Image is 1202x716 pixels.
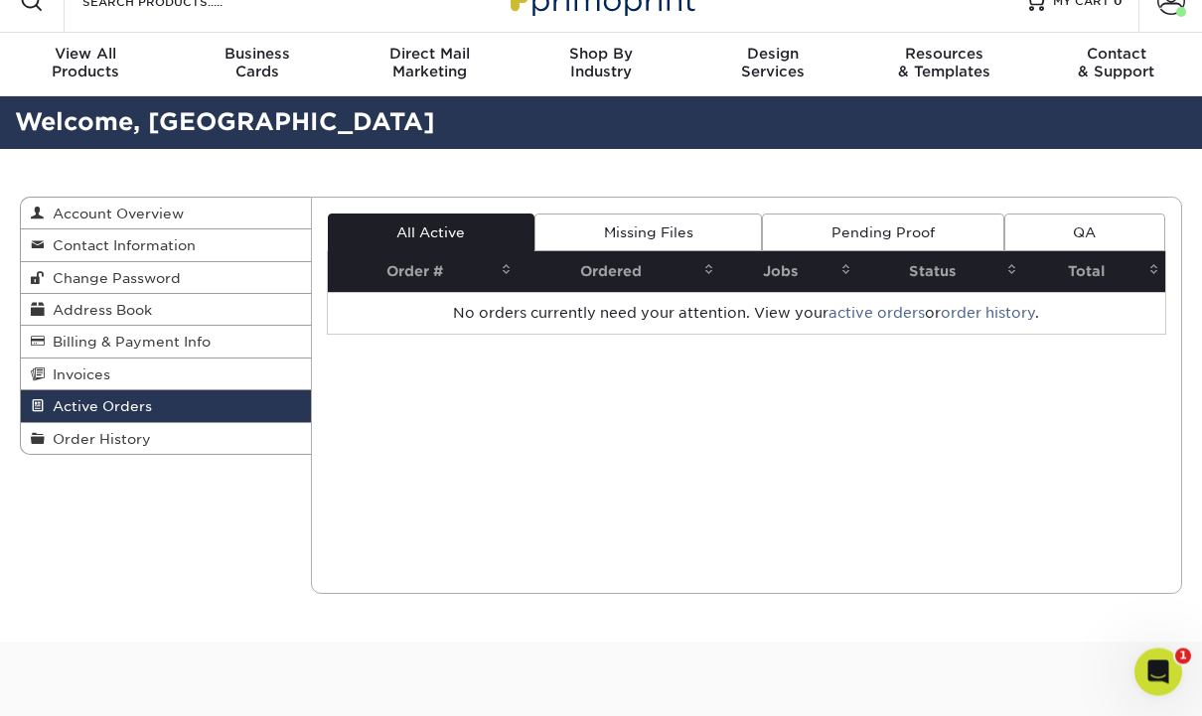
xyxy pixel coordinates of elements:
[172,34,344,97] a: BusinessCards
[344,46,516,81] div: Marketing
[45,207,184,222] span: Account Overview
[45,335,211,351] span: Billing & Payment Info
[686,46,858,64] span: Design
[1175,648,1191,664] span: 1
[21,391,311,423] a: Active Orders
[172,46,344,64] span: Business
[762,215,1003,252] a: Pending Proof
[1134,648,1182,696] iframe: Intercom live chat
[720,252,857,293] th: Jobs
[857,252,1023,293] th: Status
[686,46,858,81] div: Services
[45,432,151,448] span: Order History
[21,199,311,230] a: Account Overview
[5,655,169,709] iframe: Google Customer Reviews
[328,252,518,293] th: Order #
[21,263,311,295] a: Change Password
[534,215,762,252] a: Missing Files
[328,215,534,252] a: All Active
[516,34,687,97] a: Shop ByIndustry
[858,46,1030,64] span: Resources
[45,399,152,415] span: Active Orders
[1004,215,1165,252] a: QA
[344,46,516,64] span: Direct Mail
[45,303,152,319] span: Address Book
[1030,46,1202,64] span: Contact
[45,367,110,383] span: Invoices
[828,306,925,322] a: active orders
[45,271,181,287] span: Change Password
[1023,252,1165,293] th: Total
[344,34,516,97] a: Direct MailMarketing
[1030,34,1202,97] a: Contact& Support
[21,295,311,327] a: Address Book
[518,252,720,293] th: Ordered
[328,293,1166,335] td: No orders currently need your attention. View your or .
[45,238,196,254] span: Contact Information
[516,46,687,81] div: Industry
[21,327,311,358] a: Billing & Payment Info
[21,359,311,391] a: Invoices
[941,306,1035,322] a: order history
[858,34,1030,97] a: Resources& Templates
[1030,46,1202,81] div: & Support
[686,34,858,97] a: DesignServices
[21,230,311,262] a: Contact Information
[172,46,344,81] div: Cards
[858,46,1030,81] div: & Templates
[21,424,311,455] a: Order History
[516,46,687,64] span: Shop By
